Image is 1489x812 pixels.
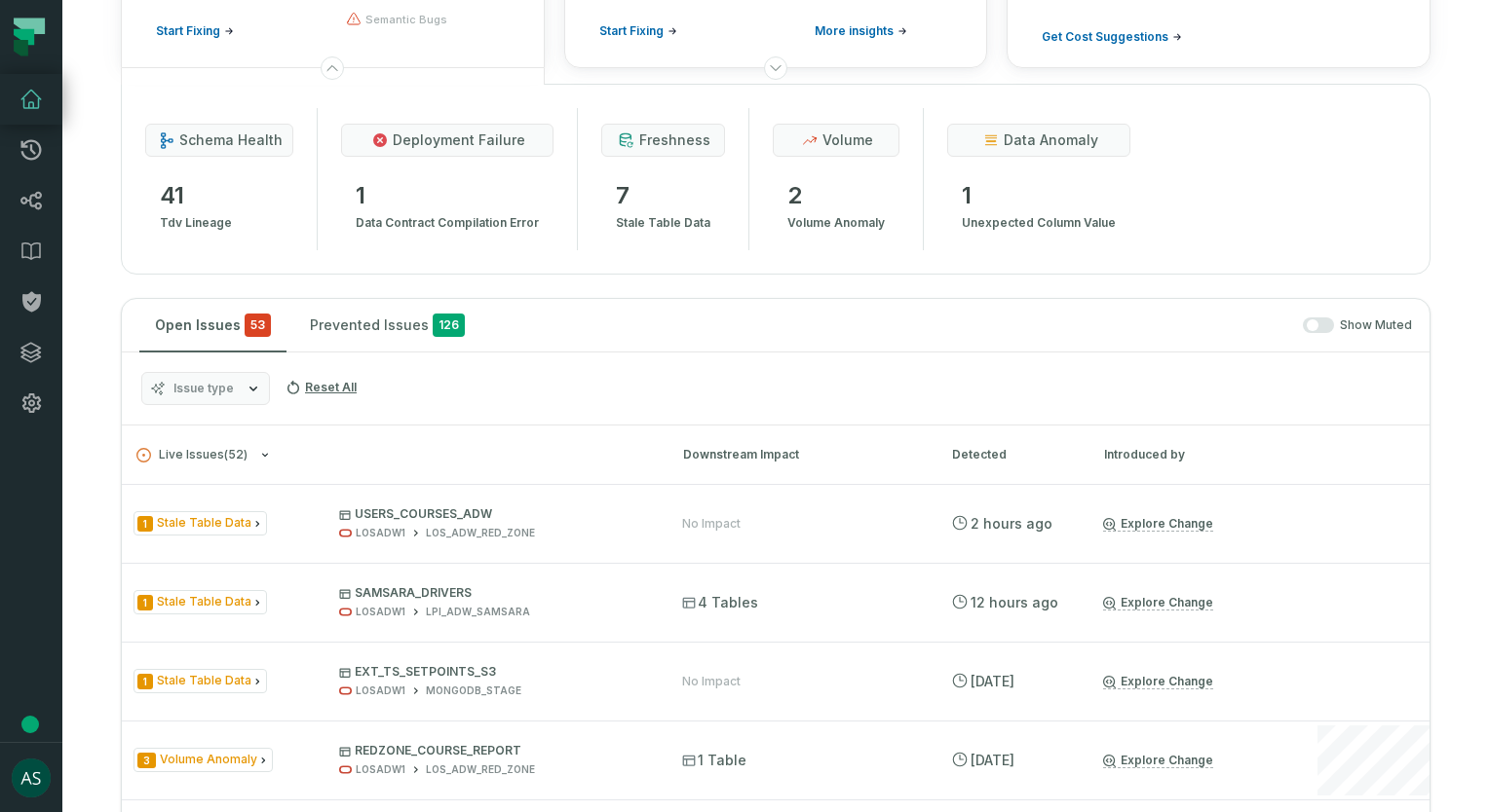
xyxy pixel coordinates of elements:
[971,752,1014,768] relative-time: Oct 11, 2025, 10:34 AM MDT
[1042,29,1168,45] span: Get Cost Suggestions
[245,314,271,337] span: critical issues and errors combined
[356,526,405,540] div: LOSADW1
[339,743,647,758] p: REDZONE_COURSE_REPORT
[356,605,405,619] div: LOSADW1
[12,758,51,797] img: avatar of Ashish Sinha
[682,516,741,532] div: No Impact
[134,669,267,693] span: Issue Type
[962,211,1116,235] span: unexpected column value
[137,674,153,689] span: Severity
[682,674,741,689] div: No Impact
[952,446,1069,463] div: Detected
[787,180,885,211] span: 2
[179,130,283,150] span: schema health
[21,716,39,733] div: Tooltip anchor
[278,372,364,403] button: Reset All
[141,372,270,405] button: Issue type
[137,595,153,610] span: Severity
[294,299,480,351] button: Prevented Issues
[137,753,156,768] span: Severity
[156,23,220,39] span: Start Fixing
[971,515,1052,532] relative-time: Oct 13, 2025, 10:34 AM MDT
[136,448,248,462] span: Live Issues ( 52 )
[1103,753,1213,768] a: Explore Change
[339,585,647,601] p: SAMSARA_DRIVERS
[134,511,267,535] span: Issue Type
[137,516,153,532] span: Severity
[1042,29,1182,45] a: Get Cost Suggestions
[1103,595,1213,610] a: Explore Change
[1004,130,1098,150] span: data anomaly
[815,23,907,39] a: More insights
[365,12,447,27] span: semantic bugs
[393,130,525,150] span: deployment failure
[136,448,648,462] button: Live Issues(52)
[1103,516,1213,532] a: Explore Change
[433,314,465,337] span: 126
[971,594,1058,610] relative-time: Oct 13, 2025, 1:12 AM MDT
[339,664,647,680] p: EXT_TS_SETPOINTS_S3
[787,211,885,235] span: volume anomaly
[356,683,405,698] div: LOSADW1
[683,446,917,463] div: Downstream Impact
[599,23,664,39] span: Start Fixing
[134,590,267,614] span: Issue Type
[173,381,234,396] span: Issue type
[156,23,234,39] a: Start Fixing
[962,180,1116,211] span: 1
[134,748,273,772] span: Issue Type
[426,526,535,540] div: LOS_ADW_RED_ZONE
[971,673,1014,689] relative-time: Oct 12, 2025, 1:24 AM MDT
[1104,446,1279,463] div: Introduced by
[356,211,539,235] span: data contract compilation error
[1103,674,1213,689] a: Explore Change
[339,506,647,522] p: USERS_COURSES_ADW
[815,23,894,39] span: More insights
[356,762,405,777] div: LOSADW1
[356,180,539,211] span: 1
[139,299,286,351] button: Open Issues
[160,180,232,211] span: 41
[488,317,1412,334] div: Show Muted
[616,180,710,211] span: 7
[616,211,710,235] span: stale table data
[160,211,232,235] span: tdv lineage
[682,751,746,770] span: 1 Table
[599,23,677,39] a: Start Fixing
[822,130,873,150] span: volume
[639,130,710,150] span: freshness
[426,762,535,777] div: LOS_ADW_RED_ZONE
[426,683,521,698] div: MONGODB_STAGE
[682,593,758,612] span: 4 Tables
[426,605,530,619] div: LPI_ADW_SAMSARA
